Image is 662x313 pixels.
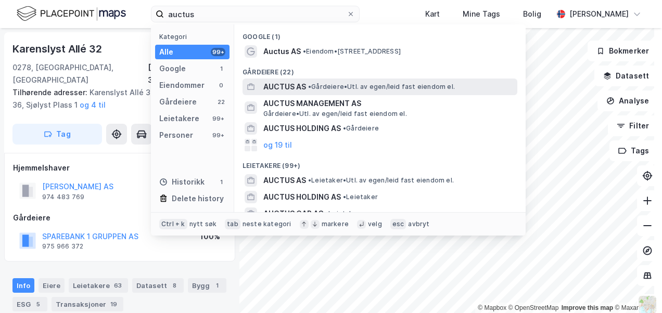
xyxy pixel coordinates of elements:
div: Kart [425,8,440,20]
div: 19 [108,299,119,309]
span: • [303,47,306,55]
span: Gårdeiere • Utl. av egen/leid fast eiendom el. [263,110,407,118]
a: OpenStreetMap [508,304,559,311]
div: avbryt [408,220,429,228]
div: Google [159,62,186,75]
button: Tags [609,140,658,161]
div: Kategori [159,33,230,41]
div: Transaksjoner [52,297,123,311]
div: Kontrollprogram for chat [610,263,662,313]
div: Personer [159,129,193,141]
div: 63 [112,280,124,291]
span: AUCTUS AS [263,174,306,187]
div: 5 [33,299,43,309]
div: Google (1) [234,24,526,43]
iframe: Chat Widget [610,263,662,313]
span: Tilhørende adresser: [12,88,90,97]
div: 0278, [GEOGRAPHIC_DATA], [GEOGRAPHIC_DATA] [12,61,148,86]
div: Karenslyst Allé 34, Karenslyst Allé 36, Sjølyst Plass 1 [12,86,219,111]
span: Eiendom • [STREET_ADDRESS] [303,47,401,56]
button: Bokmerker [588,41,658,61]
div: Gårdeiere [159,96,197,108]
span: • [325,210,328,217]
button: Filter [608,115,658,136]
div: 8 [169,280,180,291]
div: 100% [200,230,220,243]
span: AUCTUS AS [263,81,306,93]
div: Hjemmelshaver [13,162,226,174]
span: AUCTUS MANAGEMENT AS [263,97,513,110]
div: 99+ [211,48,225,56]
div: Delete history [172,192,224,205]
div: 22 [217,98,225,106]
div: [PERSON_NAME] [569,8,629,20]
div: [GEOGRAPHIC_DATA], 3/612 [148,61,227,86]
input: Søk på adresse, matrikkel, gårdeiere, leietakere eller personer [164,6,347,22]
div: velg [368,220,382,228]
div: Mine Tags [463,8,500,20]
div: ESG [12,297,47,311]
div: 99+ [211,114,225,123]
a: Mapbox [478,304,506,311]
div: Bolig [523,8,541,20]
div: Leietakere [69,278,128,293]
div: 99+ [211,131,225,139]
div: 1 [217,178,225,186]
span: AUCTUS HOLDING AS [263,191,341,203]
a: Improve this map [562,304,613,311]
span: AUCTUS CAP AS [263,207,323,220]
div: nytt søk [189,220,217,228]
span: • [308,176,311,184]
div: 974 483 769 [42,193,84,201]
div: 1 [212,280,222,291]
div: Datasett [132,278,184,293]
div: Bygg [188,278,226,293]
div: Eiendommer [159,79,205,92]
div: markere [322,220,349,228]
button: Tag [12,124,102,145]
span: • [308,83,311,90]
div: Gårdeiere [13,212,226,224]
div: Eiere [39,278,65,293]
span: Auctus AS [263,45,301,58]
div: Gårdeiere (22) [234,60,526,79]
div: 975 966 372 [42,242,83,251]
span: Gårdeiere • Utl. av egen/leid fast eiendom el. [308,83,455,91]
div: Ctrl + k [159,219,187,229]
button: Datasett [594,66,658,86]
button: Analyse [597,90,658,111]
span: • [343,124,346,132]
div: Historikk [159,176,205,188]
div: 1 [217,64,225,73]
div: Leietakere (99+) [234,153,526,172]
div: Leietakere [159,112,199,125]
div: Karenslyst Allé 32 [12,41,104,57]
span: Gårdeiere [343,124,379,133]
img: logo.f888ab2527a4732fd821a326f86c7f29.svg [17,5,126,23]
div: Alle [159,46,173,58]
div: Info [12,278,34,293]
div: neste kategori [243,220,291,228]
button: og 19 til [263,139,292,151]
div: 0 [217,81,225,89]
span: Leietaker [343,193,378,201]
span: • [343,193,346,201]
span: AUCTUS HOLDING AS [263,122,341,135]
div: tab [225,219,240,229]
span: Leietaker [325,210,360,218]
div: esc [390,219,406,229]
span: Leietaker • Utl. av egen/leid fast eiendom el. [308,176,454,185]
